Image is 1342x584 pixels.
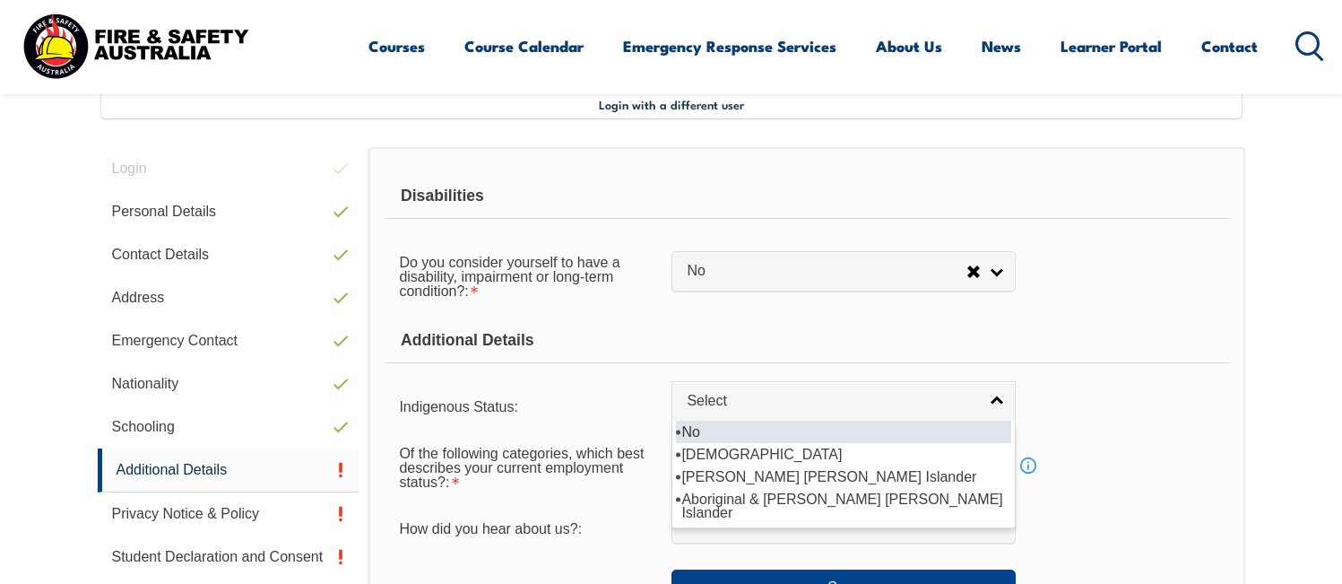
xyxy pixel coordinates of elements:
span: Indigenous Status: [399,399,518,414]
li: [PERSON_NAME] [PERSON_NAME] Islander [676,466,1011,488]
div: Do you consider yourself to have a disability, impairment or long-term condition? is required. [385,243,671,308]
a: About Us [876,22,942,70]
span: Do you consider yourself to have a disability, impairment or long-term condition?: [399,255,619,299]
a: Address [98,276,359,319]
span: Select [687,392,977,411]
a: Schooling [98,405,359,449]
div: Additional Details [385,318,1228,363]
li: No [676,421,1011,443]
a: Emergency Contact [98,319,359,362]
div: Of the following categories, which best describes your current employment status? is required. [385,433,671,498]
span: Of the following categories, which best describes your current employment status?: [399,446,644,490]
a: Course Calendar [464,22,584,70]
li: Aboriginal & [PERSON_NAME] [PERSON_NAME] Islander [676,488,1011,524]
a: Courses [368,22,425,70]
span: Login with a different user [599,97,744,111]
a: Emergency Response Services [623,22,836,70]
a: News [982,22,1021,70]
a: Contact Details [98,233,359,276]
a: Learner Portal [1061,22,1162,70]
a: Privacy Notice & Policy [98,492,359,536]
div: Disabilities [385,174,1228,219]
a: Info [1016,453,1041,478]
li: [DEMOGRAPHIC_DATA] [676,443,1011,466]
a: Personal Details [98,190,359,233]
a: Contact [1201,22,1258,70]
span: No [687,262,966,281]
a: Nationality [98,362,359,405]
span: How did you hear about us?: [399,521,582,536]
a: Additional Details [98,449,359,492]
a: Student Declaration and Consent [98,536,359,579]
